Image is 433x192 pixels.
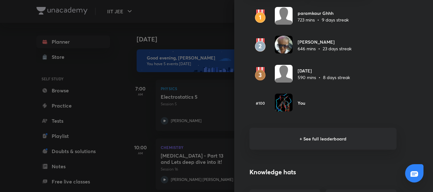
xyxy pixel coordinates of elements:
h6: + See full leaderboard [249,128,397,150]
p: 646 mins • 23 days streak [298,45,352,52]
img: rank3.svg [249,67,271,81]
p: 723 mins • 9 days streak [298,16,349,23]
img: Avatar [275,65,293,83]
img: Avatar [275,36,293,53]
h6: #100 [249,100,271,106]
img: rank2.svg [249,38,271,52]
h6: [PERSON_NAME] [298,39,352,45]
h6: [DATE] [298,67,350,74]
img: Avatar [275,94,293,111]
img: Avatar [275,7,293,25]
img: rank1.svg [249,9,271,23]
p: 590 mins • 8 days streak [298,74,350,81]
h4: Knowledge hats [249,167,397,177]
h6: You [298,100,305,106]
h6: paramkaur Ghhh [298,10,349,16]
